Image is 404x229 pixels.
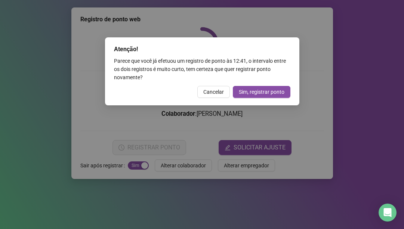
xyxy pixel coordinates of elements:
div: Open Intercom Messenger [379,204,397,222]
button: Cancelar [197,86,230,98]
button: Sim, registrar ponto [233,86,290,98]
span: Sim, registrar ponto [239,88,284,96]
div: Parece que você já efetuou um registro de ponto às 12:41 , o intervalo entre os dois registros é ... [114,57,290,81]
span: Cancelar [203,88,224,96]
div: Atenção! [114,45,290,54]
